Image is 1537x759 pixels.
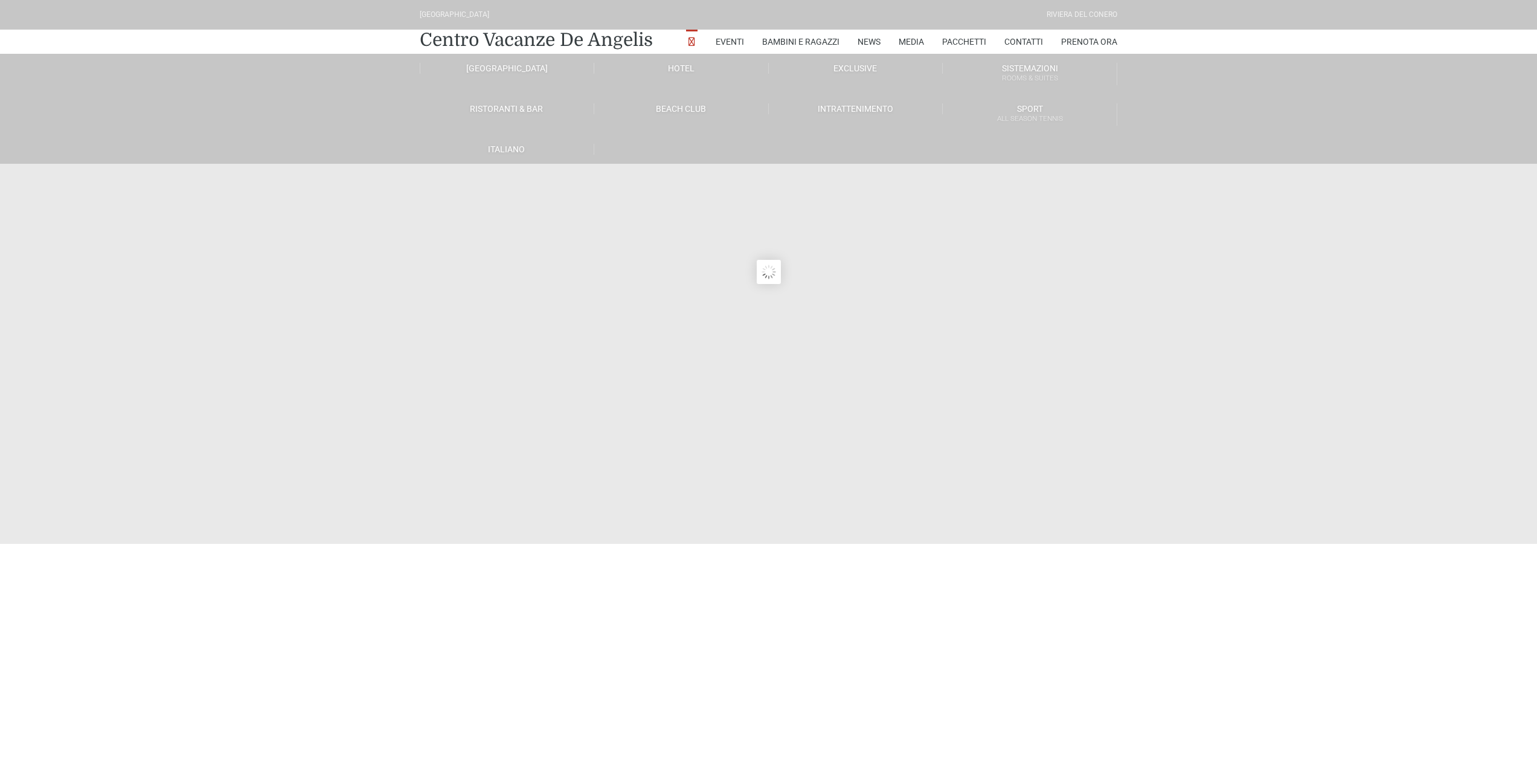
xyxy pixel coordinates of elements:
img: Software online per booking e gestione Hotel [420,586,464,589]
a: Prenota Ora [1061,30,1117,54]
a: Intrattenimento [769,103,943,114]
a: Eventi [716,30,744,54]
div: [GEOGRAPHIC_DATA] [420,9,489,21]
a: Pacchetti [942,30,986,54]
a: Media [899,30,924,54]
a: Bambini e Ragazzi [762,30,839,54]
span: Italiano [488,144,525,154]
a: Beach Club [594,103,769,114]
a: Centro Vacanze De Angelis [420,28,653,52]
a: Italiano [420,144,594,155]
small: Rooms & Suites [943,73,1117,84]
a: News [858,30,881,54]
h1: Centro Vacanze De Angelis [420,661,1117,687]
a: SportAll Season Tennis [943,103,1117,126]
a: Exclusive [769,63,943,74]
a: [GEOGRAPHIC_DATA] [420,63,594,74]
a: Contatti [1004,30,1043,54]
div: Riviera Del Conero [1047,9,1117,21]
a: SistemazioniRooms & Suites [943,63,1117,85]
a: Hotel [594,63,769,74]
small: All Season Tennis [943,113,1117,124]
a: Ristoranti & Bar [420,103,594,114]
